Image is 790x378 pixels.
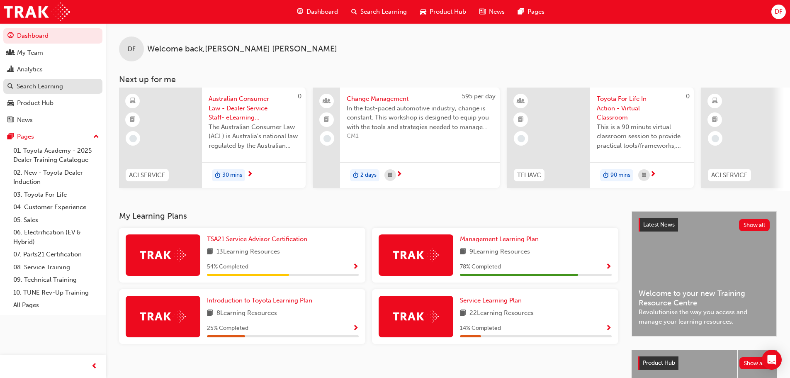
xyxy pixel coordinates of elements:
span: Search Learning [360,7,407,17]
button: Show Progress [352,262,359,272]
a: Analytics [3,62,102,77]
a: 03. Toyota For Life [10,188,102,201]
span: Product Hub [643,359,675,366]
a: Latest NewsShow all [639,218,770,232]
span: learningRecordVerb_NONE-icon [323,135,331,142]
span: booktick-icon [518,115,524,125]
span: Change Management [347,94,493,104]
span: 8 Learning Resources [216,308,277,319]
span: search-icon [351,7,357,17]
span: booktick-icon [324,115,330,125]
a: 595 per dayChange ManagementIn the fast-paced automotive industry, change is constant. This works... [313,88,500,188]
a: Latest NewsShow allWelcome to your new Training Resource CentreRevolutionise the way you access a... [632,211,777,337]
a: 04. Customer Experience [10,201,102,214]
span: 2 days [360,171,377,180]
button: Pages [3,129,102,144]
span: calendar-icon [388,170,392,180]
div: My Team [17,48,43,58]
span: Pages [527,7,544,17]
span: booktick-icon [712,115,718,125]
span: In the fast-paced automotive industry, change is constant. This workshop is designed to equip you... [347,104,493,132]
span: learningRecordVerb_NONE-icon [129,135,137,142]
div: Open Intercom Messenger [762,350,782,370]
a: 10. TUNE Rev-Up Training [10,286,102,299]
button: Show Progress [605,262,612,272]
img: Trak [4,2,70,21]
span: calendar-icon [642,170,646,180]
span: learningResourceType_ELEARNING-icon [130,96,136,107]
span: book-icon [207,308,213,319]
a: All Pages [10,299,102,312]
span: DF [775,7,783,17]
span: news-icon [479,7,486,17]
span: people-icon [7,49,14,57]
span: pages-icon [518,7,524,17]
a: Introduction to Toyota Learning Plan [207,296,316,305]
span: 9 Learning Resources [469,247,530,257]
span: duration-icon [603,170,609,181]
a: 01. Toyota Academy - 2025 Dealer Training Catalogue [10,144,102,166]
span: pages-icon [7,133,14,141]
span: prev-icon [91,361,97,372]
button: Show Progress [352,323,359,334]
span: CM1 [347,132,493,141]
span: The Australian Consumer Law (ACL) is Australia's national law regulated by the Australian Competi... [209,122,299,151]
div: Pages [17,132,34,141]
img: Trak [140,249,186,261]
span: Introduction to Toyota Learning Plan [207,297,312,304]
span: car-icon [420,7,426,17]
a: Product HubShow all [638,356,770,370]
span: news-icon [7,117,14,124]
span: Welcome back , [PERSON_NAME] [PERSON_NAME] [147,44,337,54]
div: Search Learning [17,82,63,91]
span: 0 [298,93,301,100]
span: next-icon [396,171,402,178]
span: up-icon [93,132,99,142]
span: 22 Learning Resources [469,308,534,319]
span: booktick-icon [130,115,136,125]
span: 90 mins [610,171,630,180]
span: guage-icon [7,32,14,40]
button: DF [771,5,786,19]
span: Show Progress [352,263,359,271]
span: learningResourceType_INSTRUCTOR_LED-icon [518,96,524,107]
a: Product Hub [3,95,102,111]
div: Product Hub [17,98,53,108]
span: Australian Consumer Law - Dealer Service Staff- eLearning Module [209,94,299,122]
span: Management Learning Plan [460,235,539,243]
span: ACLSERVICE [711,171,748,180]
span: 0 [686,93,690,100]
span: learningRecordVerb_NONE-icon [518,135,525,142]
span: Revolutionise the way you access and manage your learning resources. [639,307,770,326]
a: 06. Electrification (EV & Hybrid) [10,226,102,248]
span: TFLIAVC [517,171,541,180]
span: Toyota For Life In Action - Virtual Classroom [597,94,687,122]
img: Trak [393,310,439,323]
a: 08. Service Training [10,261,102,274]
a: TSA21 Service Advisor Certification [207,234,311,244]
span: Welcome to your new Training Resource Centre [639,289,770,307]
span: learningResourceType_ELEARNING-icon [712,96,718,107]
span: 595 per day [462,93,496,100]
span: 30 mins [222,171,242,180]
a: news-iconNews [473,3,511,20]
span: duration-icon [215,170,221,181]
a: News [3,112,102,128]
h3: My Learning Plans [119,211,618,221]
button: Show Progress [605,323,612,334]
span: Latest News [643,221,675,228]
button: DashboardMy TeamAnalyticsSearch LearningProduct HubNews [3,27,102,129]
a: Management Learning Plan [460,234,542,244]
span: duration-icon [353,170,359,181]
img: Trak [140,310,186,323]
div: Analytics [17,65,43,74]
a: 09. Technical Training [10,273,102,286]
span: book-icon [207,247,213,257]
span: TSA21 Service Advisor Certification [207,235,307,243]
span: Show Progress [352,325,359,332]
div: News [17,115,33,125]
a: 05. Sales [10,214,102,227]
span: guage-icon [297,7,303,17]
span: book-icon [460,308,466,319]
